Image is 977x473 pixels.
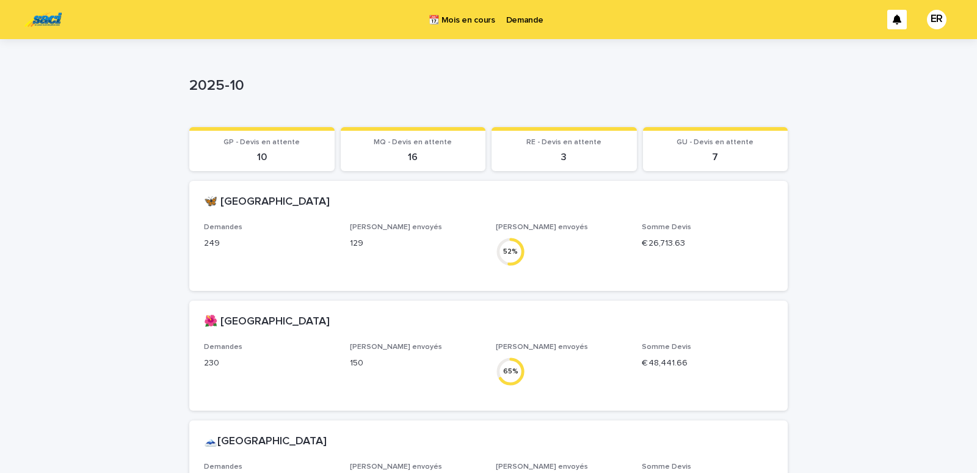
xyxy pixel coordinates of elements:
p: 16 [348,152,479,163]
p: 249 [204,237,335,250]
span: [PERSON_NAME] envoyés [350,463,442,471]
p: 10 [197,152,327,163]
span: [PERSON_NAME] envoyés [496,343,588,351]
p: 230 [204,357,335,370]
span: Demandes [204,343,242,351]
p: 2025-10 [189,77,783,95]
span: Demandes [204,224,242,231]
span: MQ - Devis en attente [374,139,452,146]
span: Somme Devis [642,343,691,351]
p: € 26,713.63 [642,237,773,250]
span: Somme Devis [642,463,691,471]
span: [PERSON_NAME] envoyés [350,224,442,231]
span: GP - Devis en attente [223,139,300,146]
img: UC29JcTLQ3GheANZ19ks [24,7,62,32]
p: 7 [650,152,781,163]
span: RE - Devis en attente [526,139,601,146]
div: 65 % [496,365,525,378]
p: € 48,441.66 [642,357,773,370]
span: Somme Devis [642,224,691,231]
span: Demandes [204,463,242,471]
span: [PERSON_NAME] envoyés [496,224,588,231]
div: ER [927,10,946,29]
p: 150 [350,357,481,370]
h2: 🗻[GEOGRAPHIC_DATA] [204,435,327,449]
h2: 🌺 [GEOGRAPHIC_DATA] [204,315,330,329]
h2: 🦋 [GEOGRAPHIC_DATA] [204,196,330,209]
div: 52 % [496,245,525,258]
p: 129 [350,237,481,250]
p: 3 [499,152,630,163]
span: [PERSON_NAME] envoyés [350,343,442,351]
span: [PERSON_NAME] envoyés [496,463,588,471]
span: GU - Devis en attente [677,139,754,146]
